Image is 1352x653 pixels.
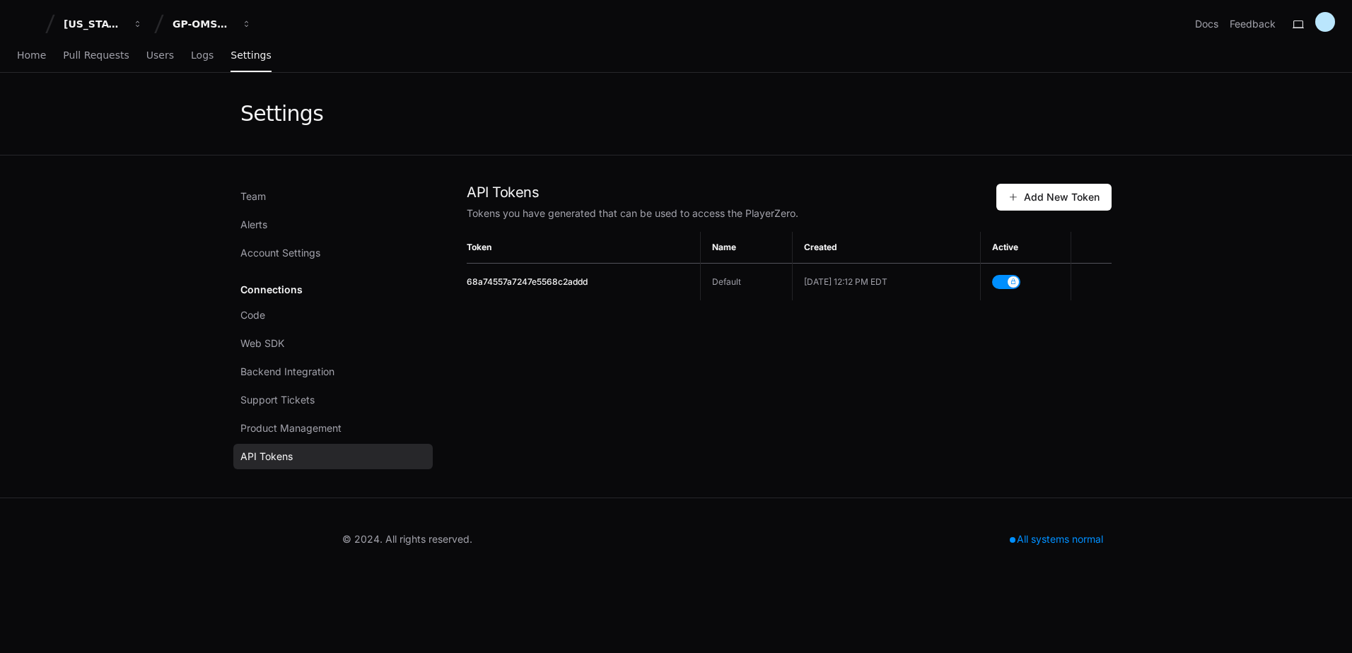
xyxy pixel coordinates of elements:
button: [US_STATE] Pacific [58,11,148,37]
span: Pull Requests [63,51,129,59]
th: Name [700,232,792,264]
div: © 2024. All rights reserved. [342,532,472,546]
a: Logs [191,40,214,72]
th: Created [792,232,980,264]
a: Web SDK [233,331,433,356]
h1: API Tokens [467,184,996,201]
button: GP-OMSFMK [167,11,257,37]
div: GP-OMSFMK [173,17,233,31]
a: Docs [1195,17,1218,31]
span: 68a74557a7247e5568c2addd [467,276,588,287]
a: Code [233,302,433,328]
p: Tokens you have generated that can be used to access the PlayerZero. [467,206,996,220]
span: Logs [191,51,214,59]
a: Team [233,184,433,209]
a: Pull Requests [63,40,129,72]
span: Account Settings [240,246,320,260]
span: Web SDK [240,336,284,351]
a: Account Settings [233,240,433,266]
a: Users [146,40,174,72]
a: Support Tickets [233,387,433,413]
div: [US_STATE] Pacific [64,17,124,31]
a: API Tokens [233,444,433,469]
span: Alerts [240,218,267,232]
span: Product Management [240,421,342,435]
div: Settings [240,101,323,127]
span: Home [17,51,46,59]
a: Alerts [233,212,433,237]
a: Product Management [233,416,433,441]
span: Code [240,308,265,322]
th: Active [980,232,1071,264]
th: Token [467,232,700,264]
div: All systems normal [1001,529,1112,549]
button: Feedback [1230,17,1276,31]
span: API Tokens [240,449,293,464]
a: Home [17,40,46,72]
span: Settings [231,51,271,59]
span: Team [240,189,266,204]
td: [DATE] 12:12 PM EDT [792,264,980,301]
td: Default [700,264,792,301]
span: Support Tickets [240,393,315,407]
span: Backend Integration [240,365,334,379]
span: Add New Token [1008,190,1100,204]
a: Backend Integration [233,359,433,384]
span: Users [146,51,174,59]
a: Settings [231,40,271,72]
button: Add New Token [996,184,1112,211]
